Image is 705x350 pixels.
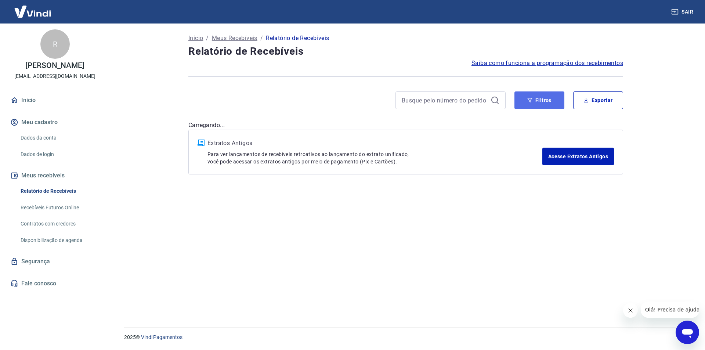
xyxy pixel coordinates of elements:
p: [PERSON_NAME] [25,62,84,69]
a: Acesse Extratos Antigos [542,148,614,165]
button: Exportar [573,91,623,109]
a: Início [9,92,101,108]
img: Vindi [9,0,57,23]
p: Extratos Antigos [207,139,542,148]
div: R [40,29,70,59]
p: / [260,34,263,43]
a: Meus Recebíveis [212,34,257,43]
iframe: Fechar mensagem [623,303,638,318]
img: ícone [198,140,205,146]
a: Dados da conta [18,130,101,145]
p: [EMAIL_ADDRESS][DOMAIN_NAME] [14,72,95,80]
iframe: Botão para abrir a janela de mensagens [676,321,699,344]
p: Para ver lançamentos de recebíveis retroativos ao lançamento do extrato unificado, você pode aces... [207,151,542,165]
a: Disponibilização de agenda [18,233,101,248]
a: Início [188,34,203,43]
a: Relatório de Recebíveis [18,184,101,199]
button: Filtros [514,91,564,109]
a: Saiba como funciona a programação dos recebimentos [471,59,623,68]
a: Contratos com credores [18,216,101,231]
input: Busque pelo número do pedido [402,95,488,106]
a: Dados de login [18,147,101,162]
h4: Relatório de Recebíveis [188,44,623,59]
p: / [206,34,209,43]
a: Fale conosco [9,275,101,292]
a: Segurança [9,253,101,270]
a: Vindi Pagamentos [141,334,182,340]
a: Recebíveis Futuros Online [18,200,101,215]
p: 2025 © [124,333,687,341]
button: Meus recebíveis [9,167,101,184]
iframe: Mensagem da empresa [641,302,699,318]
button: Meu cadastro [9,114,101,130]
p: Carregando... [188,121,623,130]
button: Sair [670,5,696,19]
span: Olá! Precisa de ajuda? [4,5,62,11]
p: Relatório de Recebíveis [266,34,329,43]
